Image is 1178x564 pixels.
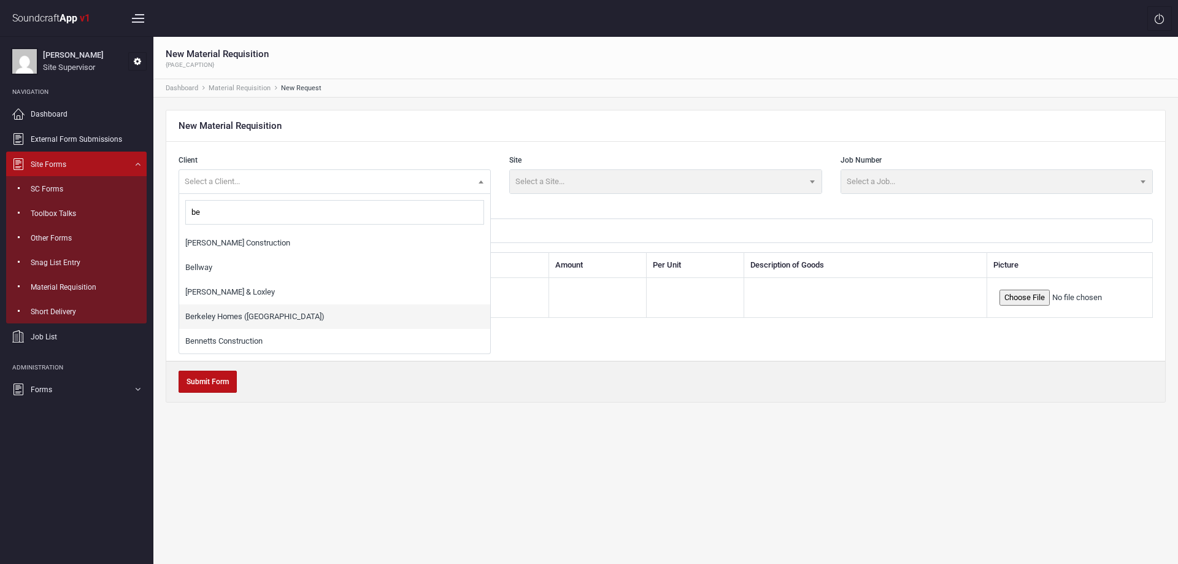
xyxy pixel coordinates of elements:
[6,274,147,299] a: Material Requisition
[6,225,147,250] a: Other Forms
[31,306,76,317] span: Short Delivery
[179,154,198,166] label: Client
[31,208,76,219] span: Toolbox Talks
[987,253,1153,278] th: Picture
[31,159,66,170] span: Site Forms
[31,384,52,395] span: Forms
[166,48,269,60] h1: New Material Requisition
[6,324,147,349] a: Job List
[31,282,96,293] span: Material Requisition
[841,154,882,166] label: Job Number
[179,280,490,304] li: [PERSON_NAME] & Loxley
[271,82,321,95] li: New Request
[6,80,147,98] li: Navigation
[6,377,147,401] a: Forms
[6,176,147,201] a: SC Forms
[6,126,147,151] a: External Form Submissions
[31,257,80,268] span: Snag List Entry
[31,233,72,244] span: Other Forms
[6,355,147,374] li: Administration
[6,250,147,274] a: Snag List Entry
[179,231,490,255] li: [PERSON_NAME] Construction
[60,12,77,24] strong: App
[179,218,1153,243] input: Enter supplier
[31,331,57,342] span: Job List
[31,134,122,145] span: External Form Submissions
[31,183,63,195] span: SC Forms
[179,371,237,393] button: Submit Form
[6,101,147,126] a: Dashboard
[509,154,522,166] label: Site
[847,177,895,186] span: Select a Job...
[31,109,67,120] span: Dashboard
[744,253,987,278] th: Description of Goods
[6,152,147,176] a: Site Forms
[452,253,549,278] th: Quantity
[209,84,271,92] a: Material Requisition
[43,63,95,72] span: Site Supervisor
[6,201,147,225] a: Toolbox Talks
[549,253,647,278] th: Amount
[80,12,90,24] strong: v1
[43,50,104,60] strong: [PERSON_NAME]
[166,84,198,92] a: Dashboard
[166,60,269,69] p: {page_caption}
[179,120,282,132] div: New Material Requisition
[179,304,490,329] li: Berkeley Homes ([GEOGRAPHIC_DATA])
[646,253,744,278] th: Per Unit
[179,255,490,280] li: Bellway
[6,299,147,323] a: Short Delivery
[179,329,490,353] li: Bennetts Construction
[153,37,1178,97] nav: breadcrumb
[185,177,240,186] span: Select a Client...
[515,177,564,186] span: Select a Site...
